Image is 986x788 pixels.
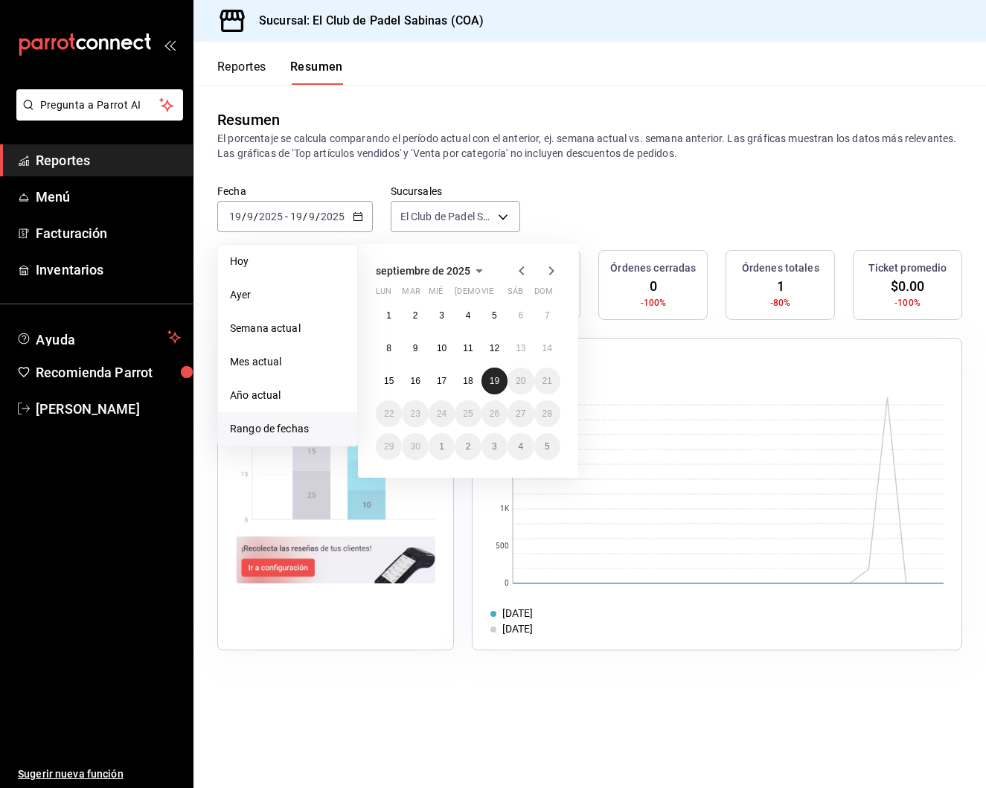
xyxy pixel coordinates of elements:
button: 4 de septiembre de 2025 [455,302,481,329]
input: -- [289,211,303,222]
abbr: sábado [508,286,523,302]
button: 16 de septiembre de 2025 [402,368,428,394]
button: Reportes [217,60,266,85]
button: 17 de septiembre de 2025 [429,368,455,394]
abbr: 19 de septiembre de 2025 [490,376,499,386]
abbr: 5 de octubre de 2025 [545,441,550,452]
button: 3 de octubre de 2025 [481,433,508,460]
span: -100% [641,296,667,310]
abbr: lunes [376,286,391,302]
span: Semana actual [230,321,345,336]
h3: Órdenes cerradas [610,260,696,276]
span: Reportes [36,150,181,170]
button: 1 de octubre de 2025 [429,433,455,460]
abbr: 1 de octubre de 2025 [439,441,444,452]
button: 4 de octubre de 2025 [508,433,534,460]
span: - [285,211,288,222]
abbr: 26 de septiembre de 2025 [490,409,499,419]
button: 21 de septiembre de 2025 [534,368,560,394]
button: open_drawer_menu [164,39,176,51]
abbr: 29 de septiembre de 2025 [384,441,394,452]
abbr: 15 de septiembre de 2025 [384,376,394,386]
input: ---- [320,211,345,222]
button: 30 de septiembre de 2025 [402,433,428,460]
span: 1 [777,276,784,296]
button: 26 de septiembre de 2025 [481,400,508,427]
button: 3 de septiembre de 2025 [429,302,455,329]
button: 19 de septiembre de 2025 [481,368,508,394]
button: 25 de septiembre de 2025 [455,400,481,427]
abbr: 2 de septiembre de 2025 [413,310,418,321]
abbr: 10 de septiembre de 2025 [437,343,446,353]
button: 8 de septiembre de 2025 [376,335,402,362]
abbr: 11 de septiembre de 2025 [463,343,473,353]
abbr: 27 de septiembre de 2025 [516,409,525,419]
button: 7 de septiembre de 2025 [534,302,560,329]
abbr: 20 de septiembre de 2025 [516,376,525,386]
span: Inventarios [36,260,181,280]
div: Resumen [217,109,280,131]
abbr: 23 de septiembre de 2025 [410,409,420,419]
abbr: 18 de septiembre de 2025 [463,376,473,386]
abbr: 9 de septiembre de 2025 [413,343,418,353]
div: [DATE] [502,606,534,621]
abbr: martes [402,286,420,302]
input: ---- [258,211,284,222]
abbr: 17 de septiembre de 2025 [437,376,446,386]
abbr: 8 de septiembre de 2025 [386,343,391,353]
text: 500 [495,542,508,551]
span: Sugerir nueva función [18,766,181,782]
span: Facturación [36,223,181,243]
span: / [242,211,246,222]
abbr: 2 de octubre de 2025 [466,441,471,452]
label: Fecha [217,186,373,196]
span: [PERSON_NAME] [36,399,181,419]
button: 15 de septiembre de 2025 [376,368,402,394]
button: Resumen [290,60,343,85]
h3: Ticket promedio [868,260,947,276]
p: El porcentaje se calcula comparando el período actual con el anterior, ej. semana actual vs. sema... [217,131,962,161]
abbr: domingo [534,286,553,302]
button: 28 de septiembre de 2025 [534,400,560,427]
text: 1K [499,505,509,513]
button: 1 de septiembre de 2025 [376,302,402,329]
abbr: 4 de septiembre de 2025 [466,310,471,321]
span: Hoy [230,254,345,269]
div: [DATE] [502,621,534,637]
button: 18 de septiembre de 2025 [455,368,481,394]
abbr: 28 de septiembre de 2025 [542,409,552,419]
h3: Órdenes totales [742,260,819,276]
span: / [316,211,320,222]
abbr: 13 de septiembre de 2025 [516,343,525,353]
abbr: 12 de septiembre de 2025 [490,343,499,353]
abbr: 24 de septiembre de 2025 [437,409,446,419]
span: Mes actual [230,354,345,370]
abbr: 14 de septiembre de 2025 [542,343,552,353]
button: 22 de septiembre de 2025 [376,400,402,427]
span: -100% [894,296,921,310]
abbr: 4 de octubre de 2025 [518,441,523,452]
h3: Sucursal: El Club de Padel Sabinas (COA) [247,12,484,30]
button: 10 de septiembre de 2025 [429,335,455,362]
button: 5 de septiembre de 2025 [481,302,508,329]
button: 11 de septiembre de 2025 [455,335,481,362]
button: 13 de septiembre de 2025 [508,335,534,362]
span: Recomienda Parrot [36,362,181,382]
span: Rango de fechas [230,421,345,437]
abbr: miércoles [429,286,443,302]
abbr: 21 de septiembre de 2025 [542,376,552,386]
abbr: 30 de septiembre de 2025 [410,441,420,452]
abbr: 22 de septiembre de 2025 [384,409,394,419]
span: Pregunta a Parrot AI [40,97,160,113]
span: / [254,211,258,222]
span: El Club de Padel Sabinas (COA) [400,209,493,224]
span: septiembre de 2025 [376,265,470,277]
abbr: 25 de septiembre de 2025 [463,409,473,419]
button: 6 de septiembre de 2025 [508,302,534,329]
button: 5 de octubre de 2025 [534,433,560,460]
a: Pregunta a Parrot AI [10,108,183,124]
span: / [303,211,307,222]
button: 24 de septiembre de 2025 [429,400,455,427]
input: -- [246,211,254,222]
button: 20 de septiembre de 2025 [508,368,534,394]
